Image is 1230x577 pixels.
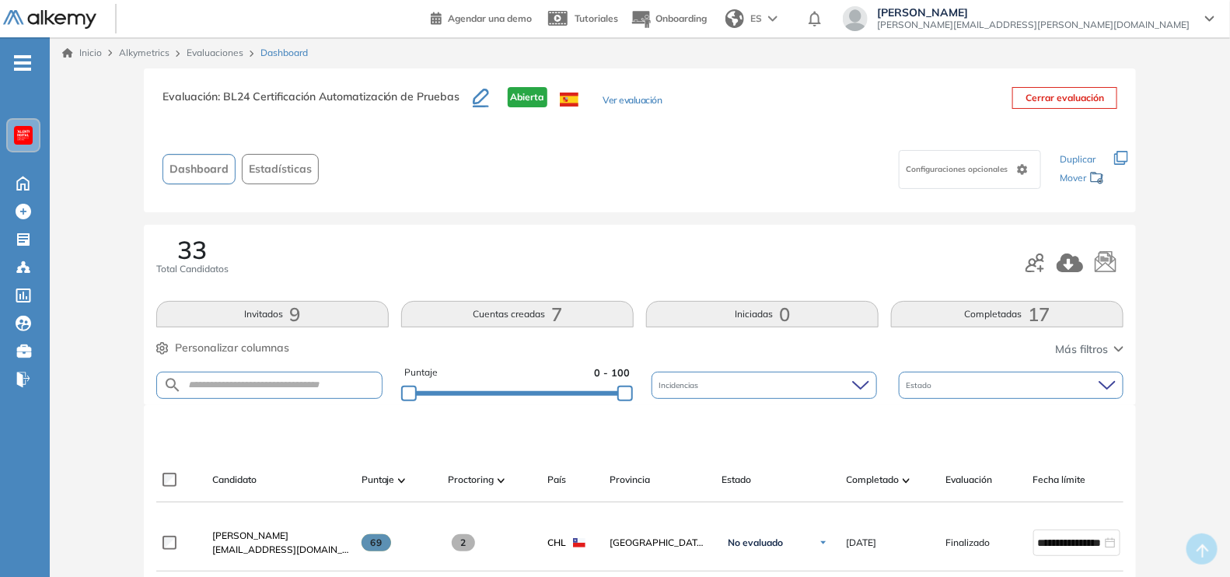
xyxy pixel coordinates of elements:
[573,538,585,547] img: CHL
[508,87,547,107] span: Abierta
[903,478,910,483] img: [missing "en.ARROW_ALT" translation]
[548,473,567,487] span: País
[819,538,828,547] img: Ícono de flecha
[847,473,900,487] span: Completado
[946,536,991,550] span: Finalizado
[212,543,349,557] span: [EMAIL_ADDRESS][DOMAIN_NAME]
[156,262,229,276] span: Total Candidatos
[14,61,31,65] i: -
[899,372,1124,399] div: Estado
[655,12,707,24] span: Onboarding
[401,301,634,327] button: Cuentas creadas7
[452,534,476,551] span: 2
[891,301,1123,327] button: Completadas17
[652,372,877,399] div: Incidencias
[575,12,618,24] span: Tutoriales
[212,473,257,487] span: Candidato
[594,365,630,380] span: 0 - 100
[156,340,289,356] button: Personalizar columnas
[119,47,169,58] span: Alkymetrics
[646,301,879,327] button: Iniciadas0
[162,87,473,120] h3: Evaluación
[725,9,744,28] img: world
[187,47,243,58] a: Evaluaciones
[162,154,236,184] button: Dashboard
[212,530,288,541] span: [PERSON_NAME]
[899,150,1041,189] div: Configuraciones opcionales
[631,2,707,36] button: Onboarding
[722,473,752,487] span: Estado
[1105,537,1116,548] span: close-circle
[877,19,1190,31] span: [PERSON_NAME][EMAIL_ADDRESS][PERSON_NAME][DOMAIN_NAME]
[768,16,777,22] img: arrow
[548,536,567,550] span: CHL
[169,161,229,177] span: Dashboard
[156,301,389,327] button: Invitados9
[847,536,877,550] span: [DATE]
[398,478,406,483] img: [missing "en.ARROW_ALT" translation]
[449,473,494,487] span: Proctoring
[946,473,993,487] span: Evaluación
[1033,473,1086,487] span: Fecha límite
[218,89,460,103] span: : BL24 Certificación Automatización de Pruebas
[3,10,96,30] img: Logo
[877,6,1190,19] span: [PERSON_NAME]
[906,163,1011,175] span: Configuraciones opcionales
[1055,341,1108,358] span: Más filtros
[431,8,532,26] a: Agendar una demo
[560,93,578,107] img: ESP
[249,161,312,177] span: Estadísticas
[907,379,935,391] span: Estado
[750,12,762,26] span: ES
[362,534,392,551] span: 69
[242,154,319,184] button: Estadísticas
[610,473,651,487] span: Provincia
[1012,87,1117,109] button: Cerrar evaluación
[62,46,102,60] a: Inicio
[404,365,438,380] span: Puntaje
[603,93,662,110] button: Ver evaluación
[448,12,532,24] span: Agendar una demo
[659,379,702,391] span: Incidencias
[175,340,289,356] span: Personalizar columnas
[1060,165,1105,194] div: Mover
[362,473,395,487] span: Puntaje
[212,529,349,543] a: [PERSON_NAME]
[163,376,182,395] img: SEARCH_ALT
[729,537,784,549] span: No evaluado
[1060,153,1095,165] span: Duplicar
[17,129,30,142] img: https://assets.alkemy.org/workspaces/620/d203e0be-08f6-444b-9eae-a92d815a506f.png
[610,536,710,550] span: [GEOGRAPHIC_DATA][PERSON_NAME]
[177,237,207,262] span: 33
[1055,341,1123,358] button: Más filtros
[260,46,308,60] span: Dashboard
[498,478,505,483] img: [missing "en.ARROW_ALT" translation]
